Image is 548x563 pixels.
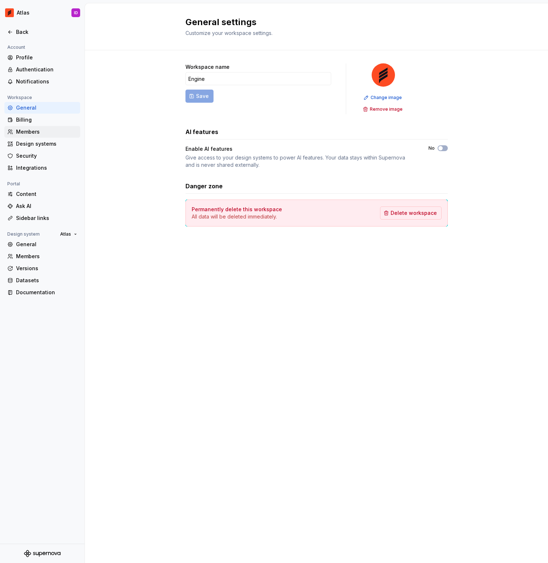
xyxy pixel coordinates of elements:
[4,102,80,114] a: General
[4,26,80,38] a: Back
[4,239,80,250] a: General
[16,289,77,296] div: Documentation
[4,230,43,239] div: Design system
[74,10,78,16] div: ID
[4,114,80,126] a: Billing
[185,182,223,190] h3: Danger zone
[16,190,77,198] div: Content
[4,150,80,162] a: Security
[185,154,415,169] div: Give access to your design systems to power AI features. Your data stays within Supernova and is ...
[4,64,80,75] a: Authentication
[60,231,71,237] span: Atlas
[16,152,77,160] div: Security
[4,76,80,87] a: Notifications
[16,214,77,222] div: Sidebar links
[380,206,442,220] button: Delete workspace
[4,263,80,274] a: Versions
[428,145,435,151] label: No
[4,43,28,52] div: Account
[1,5,83,21] button: AtlasID
[16,265,77,272] div: Versions
[16,116,77,123] div: Billing
[16,66,77,73] div: Authentication
[371,95,402,101] span: Change image
[16,277,77,284] div: Datasets
[4,162,80,174] a: Integrations
[24,550,60,557] svg: Supernova Logo
[16,164,77,172] div: Integrations
[4,275,80,286] a: Datasets
[192,213,282,220] p: All data will be deleted immediately.
[4,188,80,200] a: Content
[16,104,77,111] div: General
[16,28,77,36] div: Back
[5,8,14,17] img: 102f71e4-5f95-4b3f-aebe-9cae3cf15d45.png
[361,92,405,103] button: Change image
[361,104,406,114] button: Remove image
[185,127,218,136] h3: AI features
[16,78,77,85] div: Notifications
[4,200,80,212] a: Ask AI
[4,251,80,262] a: Members
[4,93,35,102] div: Workspace
[4,126,80,138] a: Members
[185,63,230,71] label: Workspace name
[4,212,80,224] a: Sidebar links
[16,54,77,61] div: Profile
[372,63,395,87] img: 102f71e4-5f95-4b3f-aebe-9cae3cf15d45.png
[370,106,403,112] span: Remove image
[192,206,282,213] h4: Permanently delete this workspace
[4,138,80,150] a: Design systems
[185,145,415,153] div: Enable AI features
[16,140,77,147] div: Design systems
[185,30,273,36] span: Customize your workspace settings.
[16,128,77,135] div: Members
[16,241,77,248] div: General
[16,202,77,210] div: Ask AI
[4,180,23,188] div: Portal
[391,209,437,217] span: Delete workspace
[4,287,80,298] a: Documentation
[16,253,77,260] div: Members
[17,9,30,16] div: Atlas
[185,16,439,28] h2: General settings
[4,52,80,63] a: Profile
